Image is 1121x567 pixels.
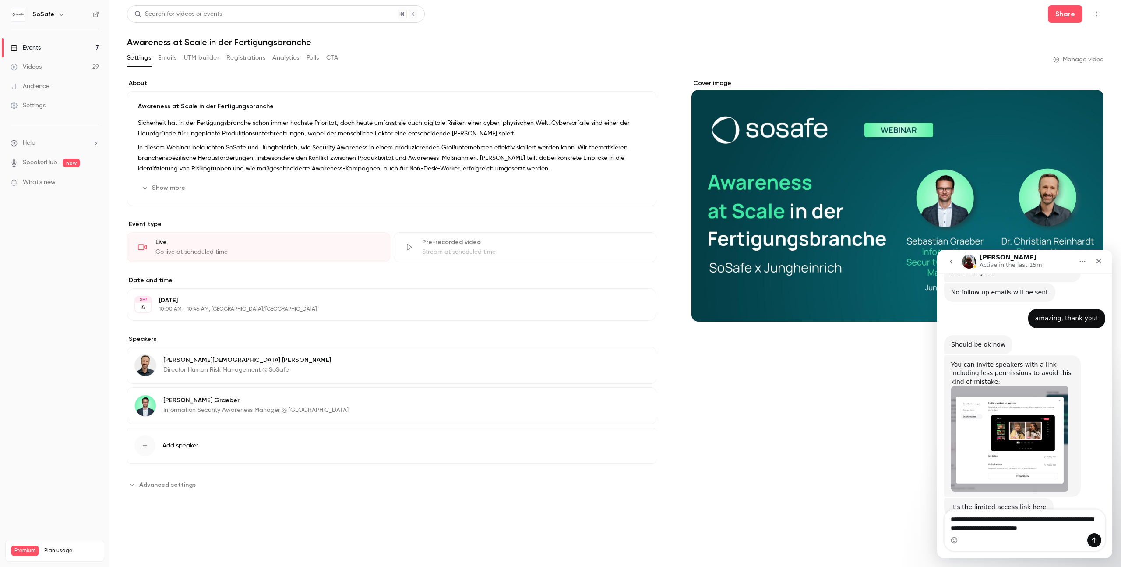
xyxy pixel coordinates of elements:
[226,51,265,65] button: Registrations
[326,51,338,65] button: CTA
[394,232,657,262] div: Pre-recorded videoStream at scheduled time
[134,10,222,19] div: Search for videos or events
[127,335,656,344] label: Speakers
[691,79,1103,322] section: Cover image
[1053,55,1103,64] a: Manage video
[163,406,349,415] p: Information Security Awareness Manager @ [GEOGRAPHIC_DATA]
[11,138,99,148] li: help-dropdown-opener
[11,7,25,21] img: SoSafe
[11,43,41,52] div: Events
[135,355,156,376] img: Dr. Christian Reinhardt
[141,303,145,312] p: 4
[422,238,646,247] div: Pre-recorded video
[127,79,656,88] label: About
[11,546,39,556] span: Premium
[138,181,190,195] button: Show more
[163,365,331,374] p: Director Human Risk Management @ SoSafe
[127,37,1103,47] h1: Awareness at Scale in der Fertigungsbranche
[44,547,99,554] span: Plan usage
[1048,5,1082,23] button: Share
[159,296,610,305] p: [DATE]
[32,10,54,19] h6: SoSafe
[127,347,656,384] div: Dr. Christian Reinhardt[PERSON_NAME][DEMOGRAPHIC_DATA] [PERSON_NAME]Director Human Risk Managemen...
[23,138,35,148] span: Help
[127,387,656,424] div: Sebastian Graeber[PERSON_NAME] GraeberInformation Security Awareness Manager @ [GEOGRAPHIC_DATA]
[159,306,610,313] p: 10:00 AM - 10:45 AM, [GEOGRAPHIC_DATA]/[GEOGRAPHIC_DATA]
[138,118,645,139] p: Sicherheit hat in der Fertigungsbranche schon immer höchste Priorität, doch heute umfasst sie auc...
[307,51,319,65] button: Polls
[163,356,331,365] p: [PERSON_NAME][DEMOGRAPHIC_DATA] [PERSON_NAME]
[937,250,1112,558] iframe: Intercom live chat
[63,159,80,167] span: new
[139,480,196,489] span: Advanced settings
[135,395,156,416] img: Sebastian Graeber
[23,178,56,187] span: What's new
[162,441,198,450] span: Add speaker
[127,478,201,492] button: Advanced settings
[11,101,46,110] div: Settings
[127,51,151,65] button: Settings
[11,63,42,71] div: Videos
[127,232,390,262] div: LiveGo live at scheduled time
[11,82,49,91] div: Audience
[135,297,151,303] div: SEP
[155,238,379,247] div: Live
[127,220,656,229] p: Event type
[272,51,300,65] button: Analytics
[138,102,645,111] p: Awareness at Scale in der Fertigungsbranche
[422,248,646,256] div: Stream at scheduled time
[127,276,656,285] label: Date and time
[155,248,379,256] div: Go live at scheduled time
[691,79,1103,88] label: Cover image
[158,51,176,65] button: Emails
[184,51,219,65] button: UTM builder
[127,478,656,492] section: Advanced settings
[127,428,656,464] button: Add speaker
[138,142,645,174] p: In diesem Webinar beleuchten SoSafe und Jungheinrich, wie Security Awareness in einem produzieren...
[23,158,57,167] a: SpeakerHub
[163,396,349,405] p: [PERSON_NAME] Graeber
